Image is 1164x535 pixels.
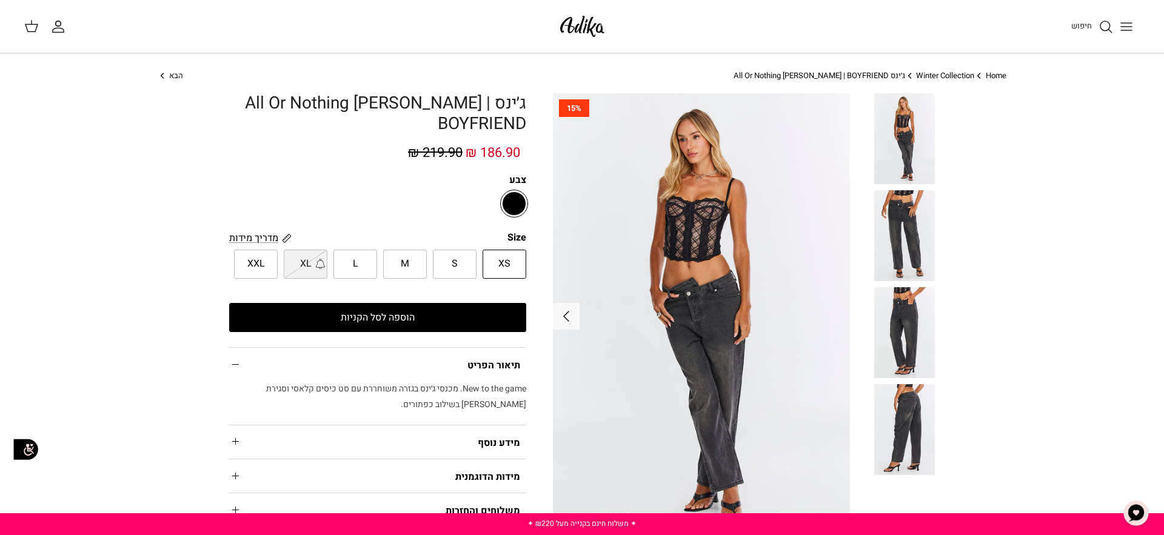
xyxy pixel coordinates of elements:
span: L [353,256,358,272]
a: Winter Collection [916,70,974,81]
span: הבא [169,70,183,81]
a: Home [986,70,1006,81]
img: accessibility_icon02.svg [9,433,42,467]
span: XL [300,256,312,272]
a: חיפוש [1071,19,1113,34]
h1: ג׳ינס All Or Nothing [PERSON_NAME] | BOYFRIEND [229,93,526,134]
a: ✦ משלוח חינם בקנייה מעל ₪220 ✦ [527,518,637,529]
summary: משלוחים והחזרות [229,493,526,527]
img: Adika IL [557,12,608,41]
span: 219.90 ₪ [408,143,463,162]
summary: מידע נוסף [229,425,526,459]
span: חיפוש [1071,20,1092,32]
button: צ'אט [1118,495,1154,531]
a: הבא [158,70,183,82]
label: צבע [229,173,526,187]
span: XS [498,256,510,272]
button: Next [553,303,580,330]
button: Toggle menu [1113,13,1140,40]
span: S [452,256,458,272]
span: M [401,256,409,272]
summary: תיאור הפריט [229,348,526,381]
span: XXL [247,256,265,272]
a: מדריך מידות [229,231,292,245]
a: ג׳ינס All Or Nothing [PERSON_NAME] | BOYFRIEND [734,70,905,81]
legend: Size [507,231,526,244]
summary: מידות הדוגמנית [229,459,526,493]
span: מדריך מידות [229,231,278,245]
span: 186.90 ₪ [466,143,520,162]
span: New to the game. מכנסי ג׳ינס בגזרה משוחררת עם סט כיסים קלאסי וסגירת [PERSON_NAME] בשילוב כפתורים. [266,382,526,411]
button: הוספה לסל הקניות [229,303,526,332]
a: החשבון שלי [51,19,70,34]
nav: Breadcrumbs [158,70,1006,82]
